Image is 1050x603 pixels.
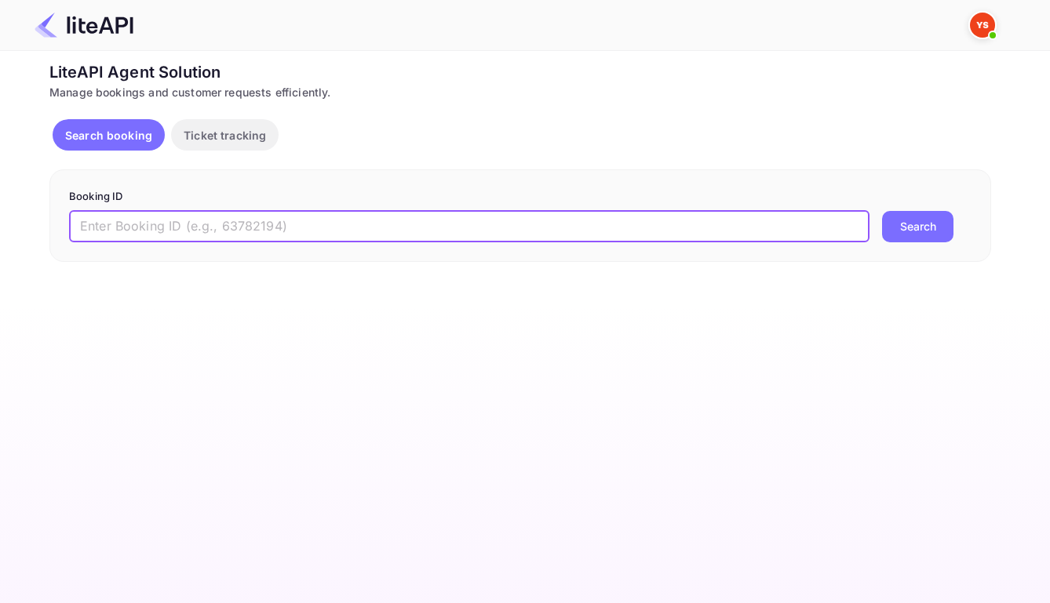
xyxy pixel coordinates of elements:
[65,127,152,143] p: Search booking
[69,189,972,205] p: Booking ID
[49,84,991,100] div: Manage bookings and customer requests efficiently.
[69,211,870,242] input: Enter Booking ID (e.g., 63782194)
[882,211,953,242] button: Search
[184,127,266,143] p: Ticket tracking
[970,13,995,38] img: Yandex Support
[35,13,133,38] img: LiteAPI Logo
[49,60,991,84] div: LiteAPI Agent Solution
